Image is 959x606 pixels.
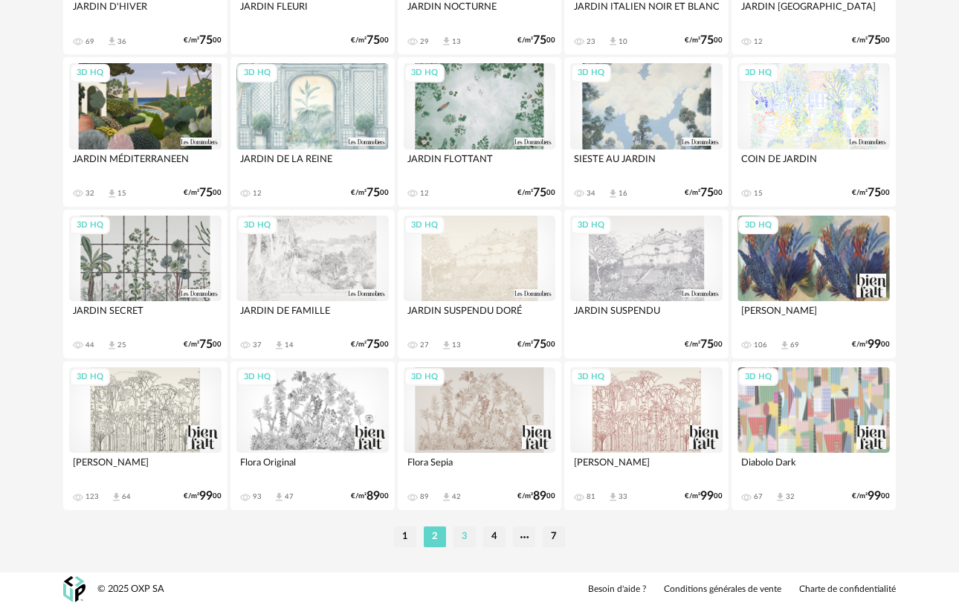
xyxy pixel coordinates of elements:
a: 3D HQ JARDIN MÉDITERRANEEN 32 Download icon 15 €/m²7500 [63,57,227,206]
span: Download icon [607,36,619,47]
div: [PERSON_NAME] [69,453,222,483]
span: 75 [700,340,714,349]
a: 3D HQ Flora Original 93 Download icon 47 €/m²8900 [230,361,395,510]
div: 16 [619,189,627,198]
div: JARDIN SUSPENDU [570,301,723,331]
div: €/m² 00 [184,491,222,501]
div: €/m² 00 [184,340,222,349]
a: 3D HQ JARDIN SUSPENDU €/m²7500 [564,210,729,358]
div: €/m² 00 [517,340,555,349]
span: 75 [868,36,881,45]
a: 3D HQ SIESTE AU JARDIN 34 Download icon 16 €/m²7500 [564,57,729,206]
div: Diabolo Dark [737,453,890,483]
span: Download icon [779,340,790,351]
div: 3D HQ [738,216,778,235]
div: 106 [754,341,767,349]
span: Download icon [106,340,117,351]
div: €/m² 00 [852,340,890,349]
a: 3D HQ COIN DE JARDIN 15 €/m²7500 [732,57,896,206]
span: Download icon [441,36,452,47]
span: Download icon [274,491,285,503]
div: 12 [420,189,429,198]
div: €/m² 00 [351,340,389,349]
li: 4 [483,526,506,547]
span: 75 [700,188,714,198]
span: 99 [700,491,714,501]
div: €/m² 00 [852,188,890,198]
span: Download icon [106,36,117,47]
div: 10 [619,37,627,46]
div: 32 [85,189,94,198]
a: 3D HQ JARDIN DE FAMILLE 37 Download icon 14 €/m²7500 [230,210,395,358]
div: 81 [587,492,595,501]
div: 12 [253,189,262,198]
div: €/m² 00 [685,188,723,198]
div: 3D HQ [237,64,277,83]
div: 29 [420,37,429,46]
span: Download icon [111,491,122,503]
span: Download icon [607,491,619,503]
div: 27 [420,341,429,349]
span: 75 [533,36,546,45]
div: 32 [786,492,795,501]
div: JARDIN MÉDITERRANEEN [69,149,222,179]
span: 75 [367,36,380,45]
div: © 2025 OXP SA [97,583,164,596]
a: 3D HQ Diabolo Dark 67 Download icon 32 €/m²9900 [732,361,896,510]
a: 3D HQ [PERSON_NAME] 81 Download icon 33 €/m²9900 [564,361,729,510]
span: 89 [367,491,380,501]
div: €/m² 00 [184,36,222,45]
div: 47 [285,492,294,501]
a: Besoin d'aide ? [588,584,646,596]
div: €/m² 00 [351,36,389,45]
div: SIESTE AU JARDIN [570,149,723,179]
li: 1 [394,526,416,547]
div: JARDIN DE FAMILLE [236,301,389,331]
span: 75 [868,188,881,198]
div: 67 [754,492,763,501]
div: 69 [790,341,799,349]
span: 75 [199,36,213,45]
a: 3D HQ [PERSON_NAME] 123 Download icon 64 €/m²9900 [63,361,227,510]
div: JARDIN FLOTTANT [404,149,556,179]
span: 75 [533,340,546,349]
div: 37 [253,341,262,349]
span: 75 [533,188,546,198]
span: 75 [199,340,213,349]
span: Download icon [106,188,117,199]
div: [PERSON_NAME] [737,301,890,331]
div: 123 [85,492,99,501]
div: €/m² 00 [517,36,555,45]
div: COIN DE JARDIN [737,149,890,179]
div: 15 [117,189,126,198]
div: 13 [452,37,461,46]
div: 3D HQ [237,216,277,235]
div: €/m² 00 [852,491,890,501]
div: Flora Sepia [404,453,556,483]
a: 3D HQ JARDIN FLOTTANT 12 €/m²7500 [398,57,562,206]
div: 25 [117,341,126,349]
li: 3 [453,526,476,547]
div: 3D HQ [404,64,445,83]
div: 3D HQ [404,216,445,235]
div: 33 [619,492,627,501]
div: 34 [587,189,595,198]
div: 14 [285,341,294,349]
div: €/m² 00 [517,188,555,198]
img: OXP [63,576,85,602]
div: 3D HQ [738,64,778,83]
div: 3D HQ [571,216,611,235]
span: Download icon [775,491,786,503]
div: €/m² 00 [351,188,389,198]
div: €/m² 00 [685,36,723,45]
div: JARDIN SECRET [69,301,222,331]
span: 89 [533,491,546,501]
a: 3D HQ Flora Sepia 89 Download icon 42 €/m²8900 [398,361,562,510]
div: 3D HQ [404,368,445,387]
span: 99 [868,491,881,501]
a: 3D HQ JARDIN DE LA REINE 12 €/m²7500 [230,57,395,206]
div: 12 [754,37,763,46]
li: 2 [424,526,446,547]
span: 99 [199,491,213,501]
span: 99 [868,340,881,349]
